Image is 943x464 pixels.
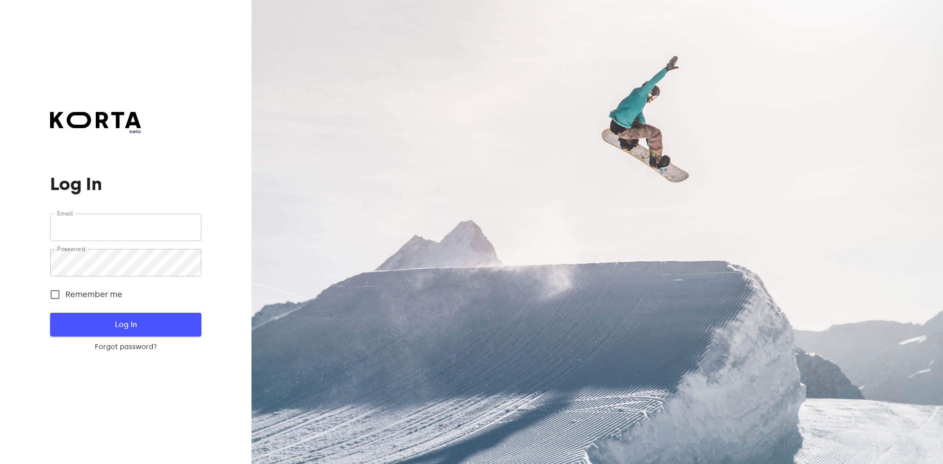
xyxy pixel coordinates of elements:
a: Forgot password? [50,342,201,352]
img: Korta [50,112,141,128]
span: beta [50,128,141,135]
button: Log In [50,313,201,336]
h1: Log In [50,174,201,194]
a: beta [50,112,141,135]
span: Remember me [65,289,122,300]
span: Log In [66,318,185,331]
